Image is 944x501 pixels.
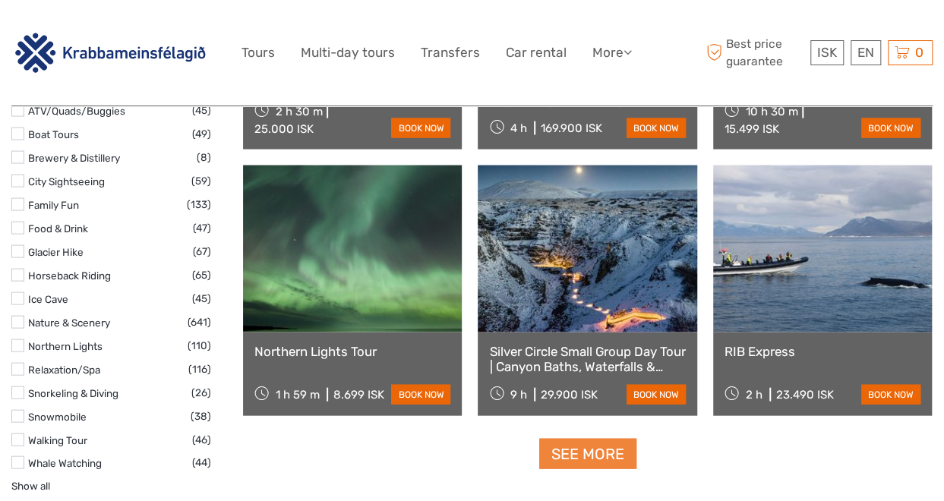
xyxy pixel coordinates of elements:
span: 0 [913,45,926,60]
a: See more [539,439,636,470]
span: (44) [192,454,211,471]
a: book now [391,385,450,405]
a: Food & Drink [28,222,88,235]
a: Horseback Riding [28,269,111,282]
a: book now [391,118,450,138]
a: Family Fun [28,199,79,211]
a: Snowmobile [28,411,87,423]
a: Ice Cave [28,293,68,305]
span: (46) [192,431,211,449]
a: Brewery & Distillery [28,152,120,164]
span: (67) [193,243,211,260]
div: 8.699 ISK [333,388,384,402]
span: (49) [192,125,211,143]
a: Tours [242,42,275,64]
span: (110) [188,337,211,354]
span: (38) [191,408,211,425]
div: 23.490 ISK [776,388,834,402]
span: (45) [192,290,211,307]
a: City Sightseeing [28,175,105,187]
a: Whale Watching [28,457,102,469]
a: Snorkeling & Diving [28,387,118,399]
div: EN [851,40,881,65]
span: 1 h 59 m [276,388,320,402]
a: book now [861,118,920,138]
a: Multi-day tours [301,42,395,64]
div: 29.900 ISK [541,388,598,402]
a: book now [861,385,920,405]
span: (45) [192,102,211,119]
a: More [592,42,632,64]
div: 15.499 ISK [725,122,779,136]
span: (133) [187,196,211,213]
span: (116) [188,361,211,378]
span: (26) [191,384,211,402]
span: (641) [188,314,211,331]
button: Open LiveChat chat widget [175,24,193,42]
a: Northern Lights [28,340,103,352]
div: 169.900 ISK [541,121,602,135]
span: Best price guarantee [702,36,807,69]
span: 9 h [510,388,527,402]
a: ATV/Quads/Buggies [28,105,125,117]
span: 4 h [510,121,527,135]
p: We're away right now. Please check back later! [21,27,172,39]
span: (65) [192,266,211,284]
span: 10 h 30 m [746,105,798,118]
a: Walking Tour [28,434,87,446]
a: Car rental [506,42,567,64]
a: Show all [11,480,50,492]
a: RIB Express [725,344,920,359]
img: 3142-b3e26b51-08fe-4449-b938-50ec2168a4a0_logo_big.png [11,30,210,76]
span: ISK [817,45,837,60]
span: 2 h [746,388,762,402]
span: (8) [197,149,211,166]
a: Nature & Scenery [28,317,110,329]
a: Relaxation/Spa [28,364,100,376]
a: Transfers [421,42,480,64]
span: (47) [193,219,211,237]
a: Glacier Hike [28,246,84,258]
a: Boat Tours [28,128,79,140]
div: 25.000 ISK [254,122,314,136]
a: book now [627,385,686,405]
a: book now [627,118,686,138]
span: 2 h 30 m [276,105,323,118]
span: (59) [191,172,211,190]
a: Northern Lights Tour [254,344,450,359]
a: Silver Circle Small Group Day Tour | Canyon Baths, Waterfalls & Sagas [489,344,685,375]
